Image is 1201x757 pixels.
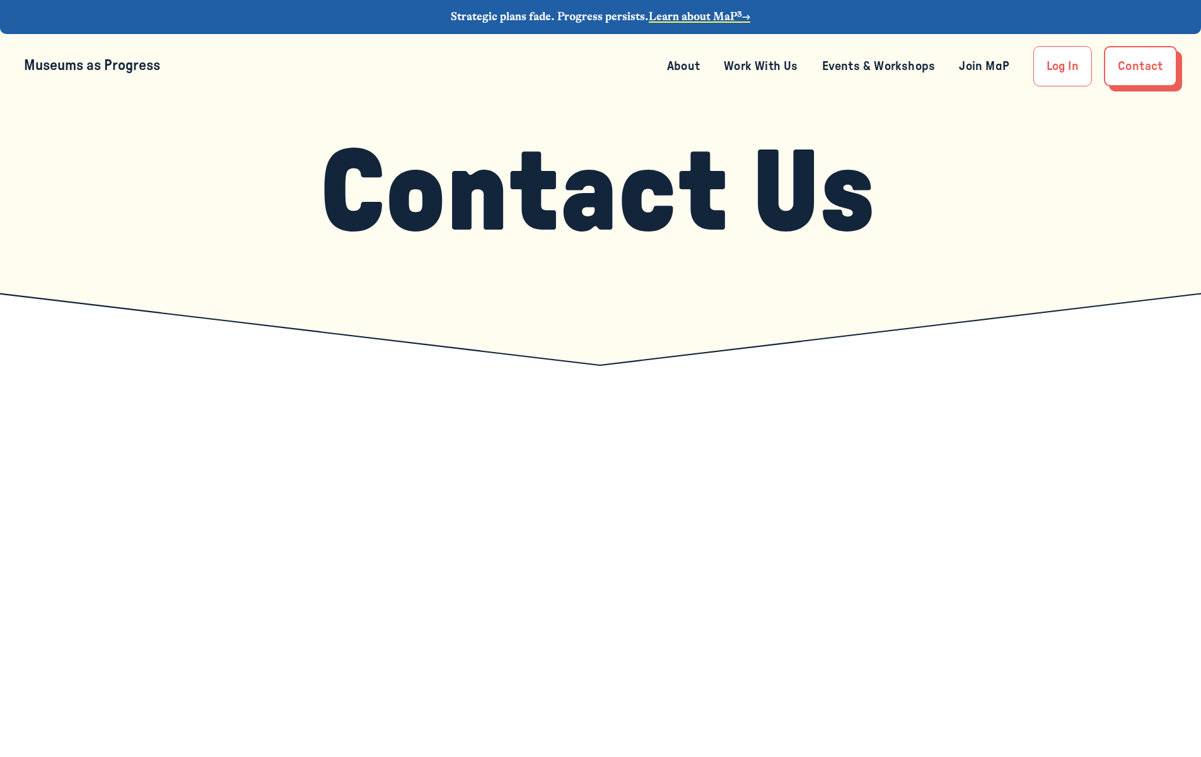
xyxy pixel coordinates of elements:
a: Work With Us [724,56,798,76]
a: Events & Workshops [822,56,936,76]
a: Contact [1104,46,1177,86]
a: Learn about MaP³→ [649,10,750,23]
a: Log In [1033,46,1092,86]
a: Join MaP [959,56,1009,76]
a: About [667,56,700,76]
h1: Contact Us [320,138,876,252]
a: Museums as Progress [24,58,160,73]
iframe: Embedded form [319,426,882,615]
